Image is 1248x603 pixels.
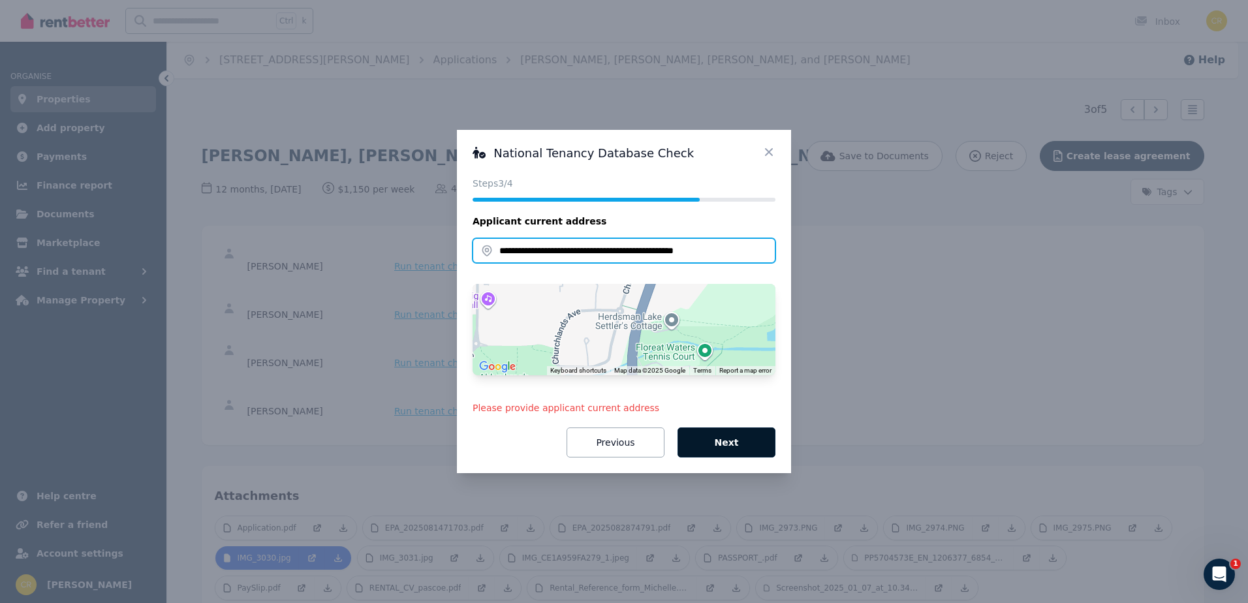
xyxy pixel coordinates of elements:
[1230,559,1241,569] span: 1
[476,358,519,375] a: Open this area in Google Maps (opens a new window)
[567,427,664,457] button: Previous
[719,367,772,374] a: Report a map error
[614,367,685,374] span: Map data ©2025 Google
[476,358,519,375] img: Google
[473,177,775,190] p: Steps 3 /4
[1204,559,1235,590] iframe: Intercom live chat
[693,367,711,374] a: Terms (opens in new tab)
[473,401,775,414] p: Please provide applicant current address
[678,427,775,457] button: Next
[473,146,775,161] h3: National Tenancy Database Check
[550,366,606,375] button: Keyboard shortcuts
[473,215,775,228] legend: Applicant current address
